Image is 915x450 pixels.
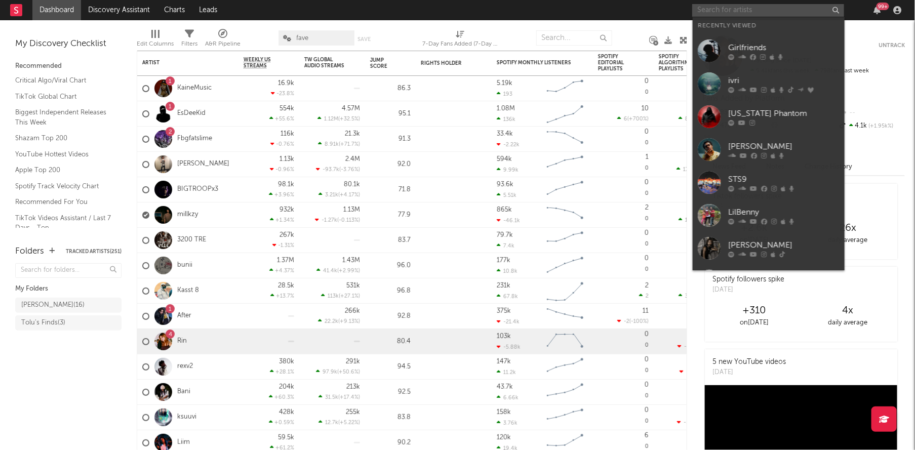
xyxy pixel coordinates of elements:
[319,394,360,400] div: ( )
[21,299,85,311] div: [PERSON_NAME] ( 16 )
[497,242,514,249] div: 7.4k
[272,242,294,249] div: -1.31 %
[15,91,111,102] a: TikTok Global Chart
[346,358,360,365] div: 291k
[281,131,294,137] div: 116k
[177,362,193,371] a: rexv2
[341,167,359,173] span: -3.76 %
[497,369,516,376] div: 11.2k
[370,260,411,272] div: 96.0
[598,228,649,253] div: 0
[323,268,337,274] span: 41.4k
[177,312,191,320] a: After
[679,115,709,122] div: ( )
[693,265,845,298] a: 100 Methods
[801,305,895,317] div: 4 x
[659,380,709,404] div: 0
[270,141,294,147] div: -0.76 %
[693,133,845,166] a: [PERSON_NAME]
[279,358,294,365] div: 380k
[342,105,360,112] div: 4.57M
[598,329,649,354] div: 0
[542,329,588,354] svg: Chart title
[15,133,111,144] a: Shazam Top 200
[279,409,294,416] div: 428k
[646,154,649,160] div: 1
[177,160,229,169] a: [PERSON_NAME]
[801,222,895,234] div: 26 x
[280,232,294,238] div: 267k
[877,3,889,10] div: 99 +
[497,207,512,213] div: 865k
[642,105,649,112] div: 10
[659,76,709,101] div: 0
[278,434,294,441] div: 59.5k
[316,166,360,173] div: ( )
[15,298,122,313] a: [PERSON_NAME](16)
[15,315,122,331] a: Tolu's Finds(3)
[728,74,840,87] div: ivri
[137,25,174,55] div: Edit Columns
[317,115,360,122] div: ( )
[542,278,588,304] svg: Chart title
[659,177,709,202] div: 0
[370,336,411,348] div: 80.4
[693,34,845,67] a: Girlfriends
[345,131,360,137] div: 21.3k
[325,420,338,426] span: 12.7k
[645,282,649,289] div: 2
[321,293,360,299] div: ( )
[838,119,905,133] div: 4.1k
[177,185,218,194] a: BIGTROOPx3
[728,239,840,251] div: [PERSON_NAME]
[21,317,65,329] div: Tolu's Finds ( 3 )
[645,255,649,262] div: 0
[270,369,294,375] div: +28.1 %
[370,184,411,196] div: 71.8
[319,419,360,426] div: ( )
[712,367,786,378] div: [DATE]
[598,76,649,101] div: 0
[15,196,111,208] a: Recommended For You
[497,409,511,416] div: 158k
[177,109,206,118] a: EsDeeKid
[269,419,294,426] div: +0.59 %
[15,75,111,86] a: Critical Algo/Viral Chart
[421,60,471,66] div: Rights Holder
[542,405,588,430] svg: Chart title
[542,253,588,278] svg: Chart title
[659,253,709,278] div: 0
[707,317,801,329] div: on [DATE]
[15,181,111,192] a: Spotify Track Velocity Chart
[316,267,360,274] div: ( )
[497,318,520,325] div: -21.4k
[801,317,895,329] div: daily average
[659,127,709,151] div: 0
[370,234,411,247] div: 83.7
[370,285,411,297] div: 96.8
[598,354,649,379] div: 0
[873,6,881,14] button: 99+
[177,388,190,396] a: Bani
[645,204,649,211] div: 2
[542,101,588,127] svg: Chart title
[497,141,520,148] div: -2.22k
[271,90,294,97] div: -23.8 %
[542,152,588,177] svg: Chart title
[422,25,498,55] div: 7-Day Fans Added (7-Day Fans Added)
[278,80,294,87] div: 16.9k
[542,127,588,152] svg: Chart title
[15,213,111,233] a: TikTok Videos Assistant / Last 7 Days - Top
[370,386,411,398] div: 92.5
[677,166,709,173] div: ( )
[177,135,212,143] a: Fbgfatslime
[15,38,122,50] div: My Discovery Checklist
[497,257,510,264] div: 177k
[728,206,840,218] div: LilBenny
[497,293,518,300] div: 67.8k
[370,437,411,449] div: 90.2
[316,369,360,375] div: ( )
[542,304,588,329] svg: Chart title
[693,199,845,232] a: LilBenny
[323,370,337,375] span: 97.9k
